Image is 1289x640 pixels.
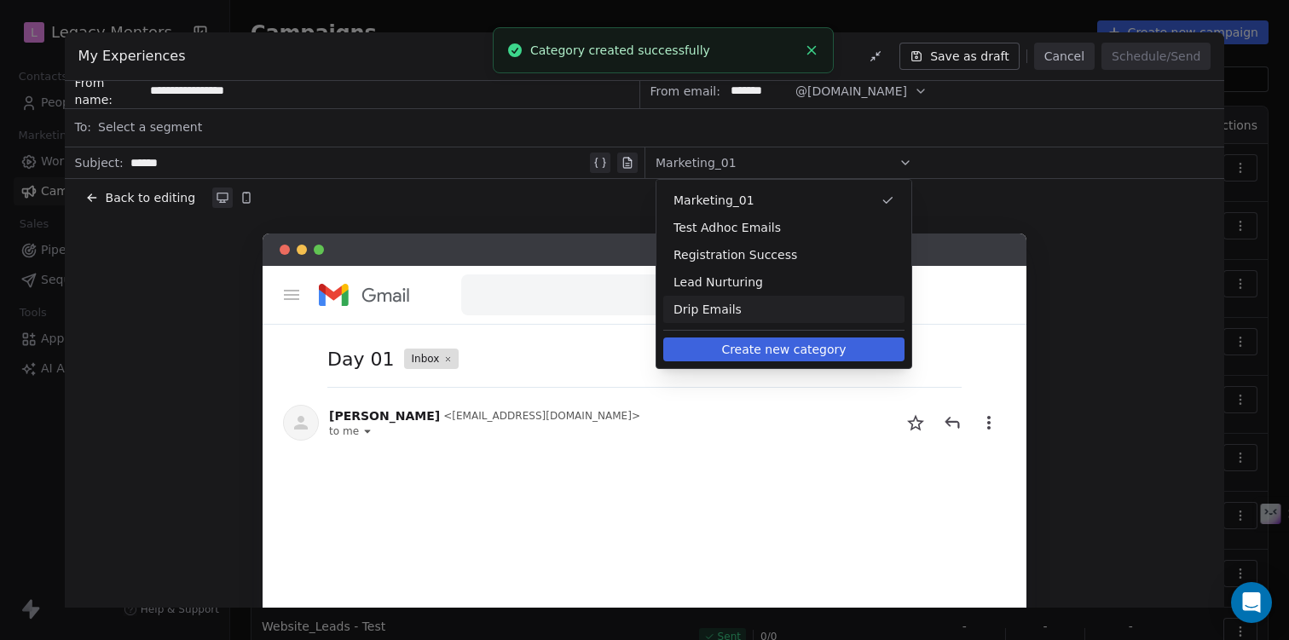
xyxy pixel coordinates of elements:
span: Inbox [411,352,439,366]
span: Select a segment [98,118,202,135]
div: Open Intercom Messenger [1231,582,1272,623]
span: < [EMAIL_ADDRESS][DOMAIN_NAME] > [443,409,640,423]
span: Registration Success [673,246,894,263]
span: Test Adhoc Emails [673,219,894,236]
button: Schedule/Send [1101,43,1211,70]
span: From name: [75,74,143,108]
span: Subject: [75,154,124,176]
span: Lead Nurturing [673,274,894,291]
span: Marketing_01 [656,154,737,171]
span: Marketing_01 [673,192,874,209]
span: My Experiences [78,46,186,66]
button: Close toast [801,39,823,61]
span: Back to editing [106,189,195,206]
span: to me [329,424,359,438]
button: Cancel [1034,43,1095,70]
div: Category created successfully [530,42,797,60]
span: From email: [650,83,720,100]
button: Save as draft [899,43,1020,70]
span: Day 01 [327,345,394,373]
span: @[DOMAIN_NAME] [795,83,907,101]
div: Suggestions [663,187,905,323]
span: [PERSON_NAME] [329,407,440,424]
button: Create new category [663,337,905,361]
span: Drip Emails [673,301,894,318]
span: To: [75,118,91,135]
